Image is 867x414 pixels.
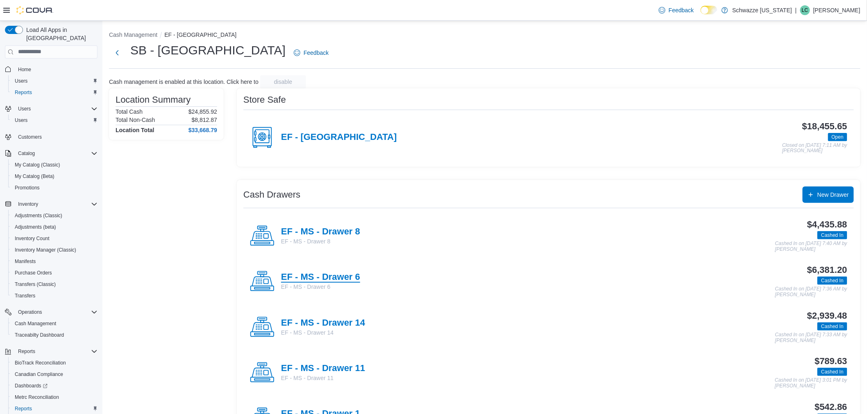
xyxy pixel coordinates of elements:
button: Users [15,104,34,114]
span: Open [828,133,847,141]
span: Traceabilty Dashboard [15,332,64,338]
button: Manifests [8,256,101,267]
button: EF - [GEOGRAPHIC_DATA] [164,32,236,38]
span: My Catalog (Classic) [11,160,98,170]
span: Promotions [15,184,40,191]
span: My Catalog (Beta) [15,173,54,180]
a: My Catalog (Classic) [11,160,64,170]
a: BioTrack Reconciliation [11,358,69,368]
span: Adjustments (Classic) [15,212,62,219]
span: Manifests [11,256,98,266]
h4: EF - MS - Drawer 11 [281,363,365,374]
button: Cash Management [109,32,157,38]
span: Adjustments (beta) [15,224,56,230]
span: Metrc Reconciliation [11,392,98,402]
a: Metrc Reconciliation [11,392,62,402]
span: Cashed In [817,231,847,239]
button: Users [8,75,101,87]
span: Cash Management [11,319,98,328]
span: Cashed In [817,368,847,376]
button: Operations [2,306,101,318]
span: Purchase Orders [15,270,52,276]
a: Transfers [11,291,39,301]
a: Users [11,115,31,125]
a: Customers [15,132,45,142]
span: Cashed In [821,232,844,239]
button: New Drawer [803,187,854,203]
span: Dashboards [15,382,48,389]
h3: $2,939.48 [807,311,847,321]
a: Dashboards [11,381,51,391]
p: Closed on [DATE] 7:11 AM by [PERSON_NAME] [782,143,847,154]
a: Traceabilty Dashboard [11,330,67,340]
button: My Catalog (Classic) [8,159,101,171]
span: Inventory [18,201,38,207]
h6: Total Cash [116,108,143,115]
span: Inventory Count [11,234,98,243]
h3: $789.63 [815,356,847,366]
a: Feedback [656,2,697,18]
span: Customers [15,132,98,142]
a: Cash Management [11,319,59,328]
button: Inventory [15,199,41,209]
p: Cashed In on [DATE] 3:01 PM by [PERSON_NAME] [775,378,847,389]
span: Cashed In [821,277,844,284]
button: Canadian Compliance [8,369,101,380]
span: New Drawer [817,191,849,199]
button: Customers [2,131,101,143]
span: Reports [15,346,98,356]
h4: Location Total [116,127,154,133]
span: Adjustments (beta) [11,222,98,232]
img: Cova [16,6,53,14]
span: Customers [18,134,42,140]
p: $8,812.87 [192,117,217,123]
span: Canadian Compliance [11,369,98,379]
button: disable [260,75,306,88]
span: BioTrack Reconciliation [11,358,98,368]
p: $24,855.92 [188,108,217,115]
span: Cashed In [821,368,844,376]
span: disable [274,78,292,86]
a: My Catalog (Beta) [11,171,58,181]
span: Purchase Orders [11,268,98,278]
button: Cash Management [8,318,101,329]
input: Dark Mode [701,6,718,14]
span: Users [18,106,31,112]
span: Adjustments (Classic) [11,211,98,220]
a: Reports [11,88,35,97]
a: Inventory Manager (Classic) [11,245,79,255]
button: Reports [2,346,101,357]
button: Adjustments (Classic) [8,210,101,221]
span: Transfers (Classic) [11,279,98,289]
p: | [795,5,797,15]
span: My Catalog (Classic) [15,162,60,168]
span: Canadian Compliance [15,371,63,378]
span: Cashed In [821,323,844,330]
span: Users [11,76,98,86]
span: Reports [15,405,32,412]
div: Lilian Cristine Coon [800,5,810,15]
span: Catalog [15,148,98,158]
p: Cash management is enabled at this location. Click here to [109,79,259,85]
p: [PERSON_NAME] [813,5,860,15]
button: Operations [15,307,45,317]
button: Catalog [15,148,38,158]
span: Inventory [15,199,98,209]
p: EF - MS - Drawer 11 [281,374,365,382]
button: Inventory [2,198,101,210]
span: Inventory Manager (Classic) [11,245,98,255]
span: Cash Management [15,320,56,327]
span: Feedback [669,6,694,14]
a: Promotions [11,183,43,193]
p: Cashed In on [DATE] 7:33 AM by [PERSON_NAME] [775,332,847,343]
span: Cashed In [817,277,847,285]
h6: Total Non-Cash [116,117,155,123]
a: Transfers (Classic) [11,279,59,289]
a: Adjustments (beta) [11,222,59,232]
a: Home [15,65,34,74]
button: Transfers [8,290,101,301]
span: Metrc Reconciliation [15,394,59,400]
span: Users [15,78,27,84]
span: Reports [11,404,98,414]
a: Adjustments (Classic) [11,211,66,220]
